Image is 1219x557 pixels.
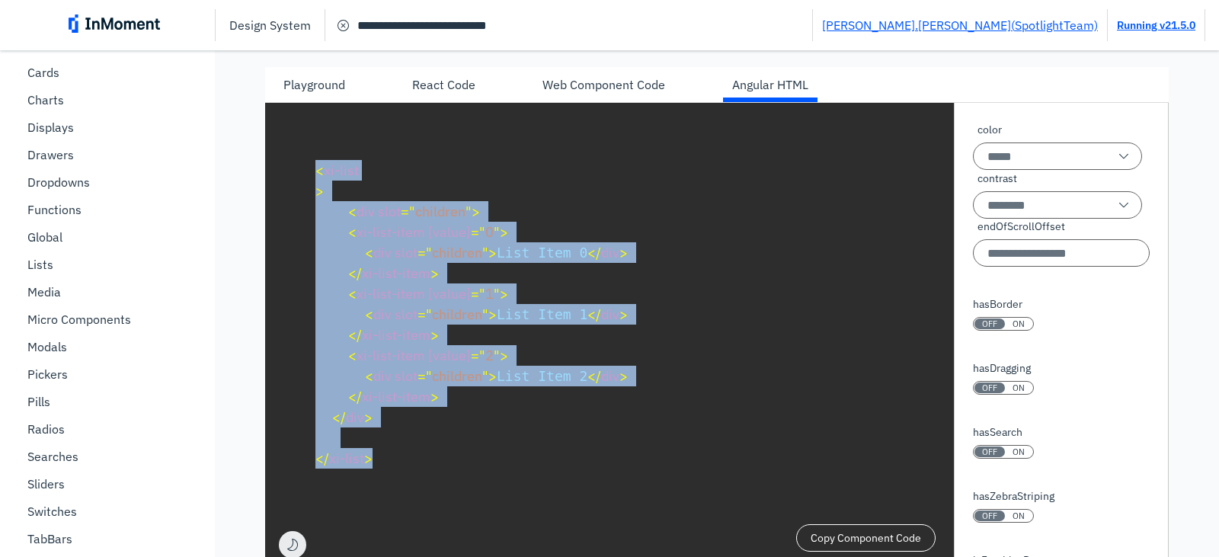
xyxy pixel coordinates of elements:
[482,244,488,261] span: "
[315,450,329,467] span: </
[27,120,74,135] p: Displays
[732,75,808,94] div: Angular HTML
[395,306,418,323] span: slot
[365,367,373,385] span: <
[348,388,430,405] span: xi-list-item
[1013,511,1025,521] span: ON
[494,223,500,241] span: "
[27,147,74,162] p: Drawers
[365,244,373,261] span: <
[428,285,471,303] span: [value]
[401,203,409,220] span: =
[27,367,68,382] p: Pickers
[714,67,827,102] div: Angular HTML
[471,347,500,364] span: 2
[348,347,425,364] span: xi-list-item
[27,312,131,327] p: Micro Components
[619,367,628,385] span: >
[364,450,373,467] span: >
[315,450,364,467] span: xi-list
[426,306,432,323] span: "
[587,306,601,323] span: </
[418,306,488,323] span: children
[334,16,353,34] div: cancel icon
[973,122,1142,170] div: color
[69,14,160,33] img: inmoment_main_full_color
[587,367,601,385] span: </
[418,367,488,385] span: children
[428,223,471,241] span: [value]
[811,532,921,545] pre: Copy Component Code
[488,306,497,323] span: >
[430,264,439,282] span: >
[973,381,1034,395] button: hasDragging
[426,367,432,385] span: "
[471,223,479,241] span: =
[471,223,500,241] span: 0
[418,244,488,261] span: children
[27,531,72,546] p: TabBars
[488,244,497,261] span: >
[348,264,362,282] span: </
[283,75,345,94] div: Playground
[500,223,508,241] span: >
[27,449,78,464] p: Searches
[1013,447,1025,457] span: ON
[482,367,488,385] span: "
[315,162,324,179] span: <
[472,203,480,220] span: >
[348,347,357,364] span: <
[348,388,362,405] span: </
[973,360,1034,376] label: hasDragging
[27,476,65,491] p: Sliders
[265,67,363,102] div: Playground
[418,244,426,261] span: =
[479,285,485,303] span: "
[426,244,432,261] span: "
[27,394,50,409] p: Pills
[348,326,362,344] span: </
[977,122,1002,138] span: color
[27,284,61,299] p: Media
[1013,383,1025,393] span: ON
[348,285,357,303] span: <
[482,306,488,323] span: "
[265,67,1169,102] div: horizontal tab bar
[1115,147,1133,165] span: single arrow down icon
[315,162,359,179] span: xi-list
[27,229,62,245] p: Global
[348,285,425,303] span: xi-list-item
[471,285,479,303] span: =
[348,264,430,282] span: xi-list-item
[364,408,373,426] span: >
[973,424,1034,440] label: hasSearch
[479,223,485,241] span: "
[428,347,471,364] span: [value]
[334,16,353,34] span: cancel circle icon
[494,347,500,364] span: "
[229,18,311,33] p: Design System
[619,306,628,323] span: >
[315,162,628,466] code: List Item 0 List Item 1 List Item 2
[982,447,997,457] span: OFF
[27,92,64,107] p: Charts
[973,296,1034,312] label: hasBorder
[395,367,418,385] span: slot
[973,171,1142,219] div: contrast
[365,244,392,261] span: div
[1115,196,1133,214] span: single arrow down icon
[348,203,357,220] span: <
[524,67,683,102] div: Web Component Code
[430,326,439,344] span: >
[587,306,619,323] span: div
[348,223,357,241] span: <
[982,383,997,393] span: OFF
[412,75,475,94] div: React Code
[401,203,472,220] span: children
[430,388,439,405] span: >
[500,285,508,303] span: >
[973,509,1034,523] button: hasZebraStriping
[315,182,324,200] span: >
[348,223,425,241] span: xi-list-item
[1013,319,1025,329] span: ON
